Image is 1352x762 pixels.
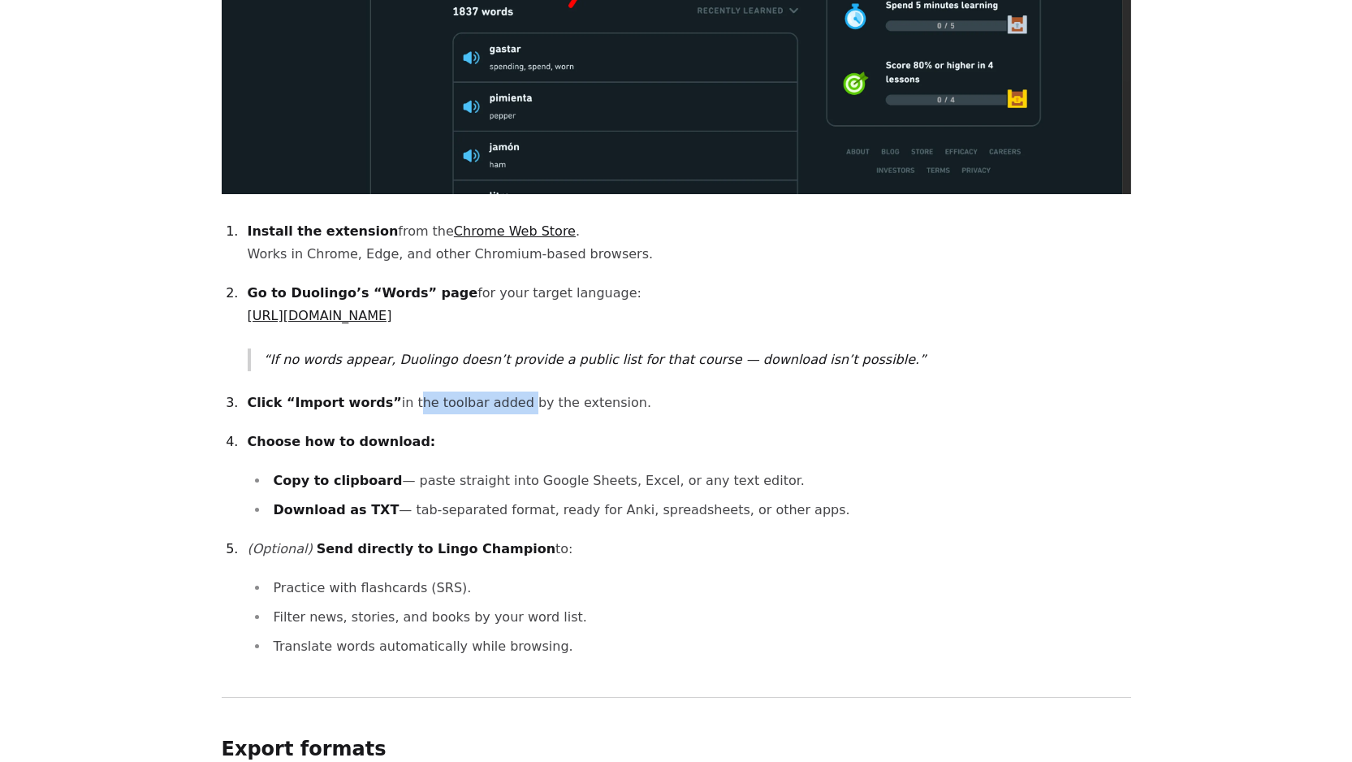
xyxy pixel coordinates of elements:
[454,223,576,239] a: Chrome Web Store
[248,541,313,556] em: (Optional)
[264,349,1131,371] p: If no words appear, Duolingo doesn’t provide a public list for that course — download isn’t possi...
[274,473,403,488] strong: Copy to clipboard
[248,308,392,323] a: [URL][DOMAIN_NAME]
[248,395,402,410] strong: Click “Import words”
[248,282,1131,327] p: for your target language:
[269,606,1131,629] li: Filter news, stories, and books by your word list.
[269,499,1131,522] li: — tab-separated format, ready for Anki, spreadsheets, or other apps.
[248,434,436,449] strong: Choose how to download:
[248,285,478,301] strong: Go to Duolingo’s “Words” page
[248,538,1131,561] p: to:
[248,392,1131,414] p: in the toolbar added by the extension.
[274,502,400,517] strong: Download as TXT
[248,223,399,239] strong: Install the extension
[269,470,1131,492] li: — paste straight into Google Sheets, Excel, or any text editor.
[269,577,1131,600] li: Practice with flashcards (SRS).
[269,635,1131,658] li: Translate words automatically while browsing.
[248,220,1131,266] p: from the . Works in Chrome, Edge, and other Chromium-based browsers.
[317,541,555,556] strong: Send directly to Lingo Champion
